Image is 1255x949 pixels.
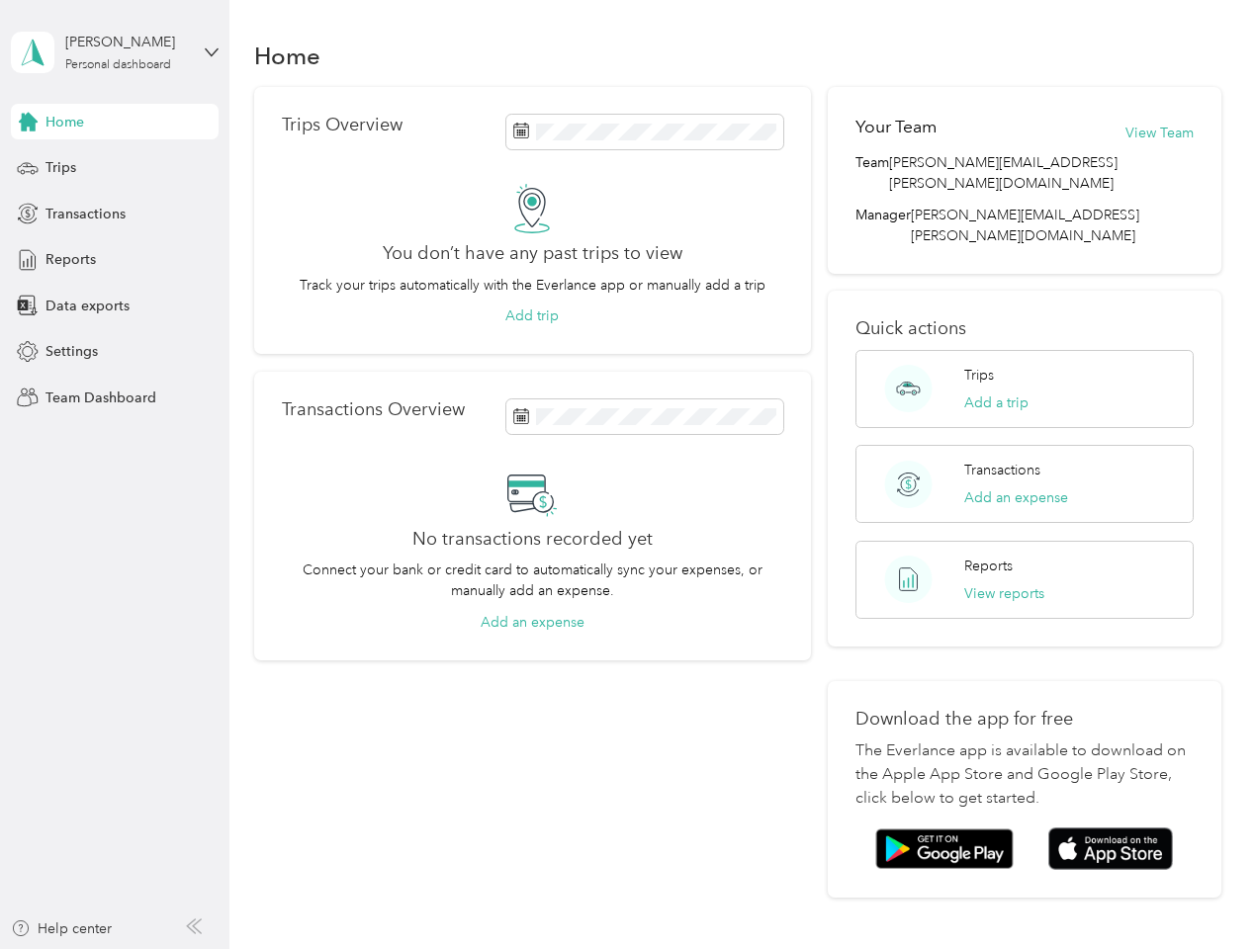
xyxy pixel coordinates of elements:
p: Trips Overview [282,115,403,135]
button: View reports [964,583,1044,604]
h1: Home [254,45,320,66]
span: Trips [45,157,76,178]
button: Add trip [505,305,559,326]
p: Trips [964,365,994,386]
p: The Everlance app is available to download on the Apple App Store and Google Play Store, click be... [855,739,1193,811]
p: Reports [964,556,1013,576]
button: Add a trip [964,392,1029,413]
h2: No transactions recorded yet [412,529,653,550]
p: Track your trips automatically with the Everlance app or manually add a trip [300,275,765,296]
span: [PERSON_NAME][EMAIL_ADDRESS][PERSON_NAME][DOMAIN_NAME] [889,152,1193,194]
p: Connect your bank or credit card to automatically sync your expenses, or manually add an expense. [282,560,783,601]
button: Add an expense [964,487,1068,508]
span: Data exports [45,296,130,316]
h2: You don’t have any past trips to view [383,243,682,264]
p: Transactions Overview [282,399,465,420]
button: Help center [11,918,112,939]
span: [PERSON_NAME][EMAIL_ADDRESS][PERSON_NAME][DOMAIN_NAME] [911,207,1139,244]
h2: Your Team [855,115,937,139]
div: [PERSON_NAME] [65,32,189,52]
span: Team [855,152,889,194]
p: Transactions [964,460,1040,480]
img: App store [1048,827,1173,870]
span: Manager [855,205,911,246]
button: Add an expense [481,612,584,633]
img: Google play [875,828,1014,870]
iframe: Everlance-gr Chat Button Frame [1144,838,1255,949]
span: Team Dashboard [45,388,156,408]
span: Home [45,112,84,132]
button: View Team [1125,123,1194,143]
div: Personal dashboard [65,59,171,71]
span: Transactions [45,204,126,224]
span: Reports [45,249,96,270]
p: Download the app for free [855,709,1193,730]
p: Quick actions [855,318,1193,339]
span: Settings [45,341,98,362]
